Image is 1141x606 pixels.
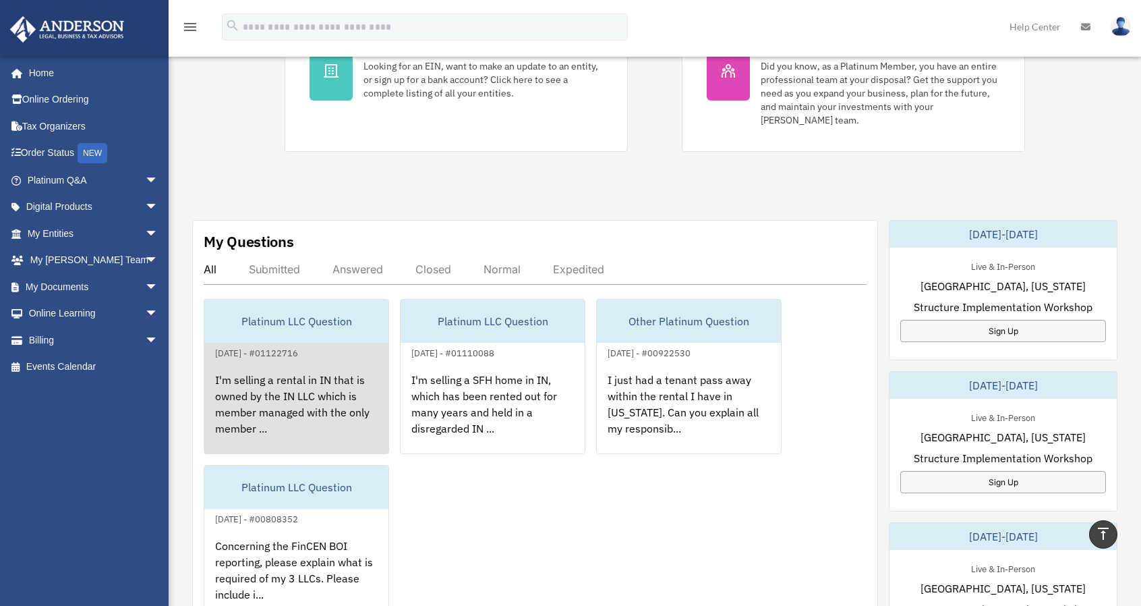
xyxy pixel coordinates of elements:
[145,167,172,194] span: arrow_drop_down
[9,140,179,167] a: Order StatusNEW
[145,300,172,328] span: arrow_drop_down
[9,354,179,381] a: Events Calendar
[1089,520,1117,549] a: vertical_align_top
[9,167,179,194] a: Platinum Q&Aarrow_drop_down
[596,299,782,454] a: Other Platinum Question[DATE] - #00922530I just had a tenant pass away within the rental I have i...
[145,247,172,275] span: arrow_drop_down
[960,410,1046,424] div: Live & In-Person
[682,16,1025,152] a: My [PERSON_NAME] Team Did you know, as a Platinum Member, you have an entire professional team at...
[204,511,309,525] div: [DATE] - #00808352
[285,16,628,152] a: My Entities Looking for an EIN, want to make an update to an entity, or sign up for a bank accoun...
[145,327,172,354] span: arrow_drop_down
[204,231,294,252] div: My Questions
[889,523,1117,550] div: [DATE]-[DATE]
[204,361,388,466] div: I'm selling a rental in IN that is owned by the IN LLC which is member managed with the only memb...
[553,263,604,276] div: Expedited
[332,263,383,276] div: Answered
[9,86,179,113] a: Online Ordering
[960,561,1046,575] div: Live & In-Person
[1095,526,1111,542] i: vertical_align_top
[1111,17,1131,36] img: User Pic
[9,194,179,221] a: Digital Productsarrow_drop_down
[889,372,1117,399] div: [DATE]-[DATE]
[484,263,521,276] div: Normal
[920,278,1086,294] span: [GEOGRAPHIC_DATA], [US_STATE]
[914,299,1092,315] span: Structure Implementation Workshop
[914,450,1092,466] span: Structure Implementation Workshop
[182,19,198,35] i: menu
[225,18,240,33] i: search
[597,300,781,343] div: Other Platinum Question
[145,273,172,301] span: arrow_drop_down
[761,59,1000,127] div: Did you know, as a Platinum Member, you have an entire professional team at your disposal? Get th...
[204,299,389,454] a: Platinum LLC Question[DATE] - #01122716I'm selling a rental in IN that is owned by the IN LLC whi...
[401,345,505,359] div: [DATE] - #01110088
[401,361,585,466] div: I'm selling a SFH home in IN, which has been rented out for many years and held in a disregarded ...
[401,300,585,343] div: Platinum LLC Question
[400,299,585,454] a: Platinum LLC Question[DATE] - #01110088I'm selling a SFH home in IN, which has been rented out fo...
[9,113,179,140] a: Tax Organizers
[182,24,198,35] a: menu
[900,471,1106,493] a: Sign Up
[415,263,451,276] div: Closed
[900,320,1106,342] a: Sign Up
[9,273,179,300] a: My Documentsarrow_drop_down
[204,300,388,343] div: Platinum LLC Question
[889,221,1117,248] div: [DATE]-[DATE]
[9,300,179,327] a: Online Learningarrow_drop_down
[9,327,179,354] a: Billingarrow_drop_down
[145,220,172,248] span: arrow_drop_down
[363,59,603,100] div: Looking for an EIN, want to make an update to an entity, or sign up for a bank account? Click her...
[204,466,388,509] div: Platinum LLC Question
[920,429,1086,445] span: [GEOGRAPHIC_DATA], [US_STATE]
[249,263,300,276] div: Submitted
[960,258,1046,273] div: Live & In-Person
[6,16,128,43] img: Anderson Advisors Platinum Portal
[9,247,179,274] a: My [PERSON_NAME] Teamarrow_drop_down
[9,59,172,86] a: Home
[204,345,309,359] div: [DATE] - #01122716
[204,263,216,276] div: All
[9,220,179,247] a: My Entitiesarrow_drop_down
[920,580,1086,597] span: [GEOGRAPHIC_DATA], [US_STATE]
[597,361,781,466] div: I just had a tenant pass away within the rental I have in [US_STATE]. Can you explain all my resp...
[78,143,107,163] div: NEW
[145,194,172,221] span: arrow_drop_down
[597,345,701,359] div: [DATE] - #00922530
